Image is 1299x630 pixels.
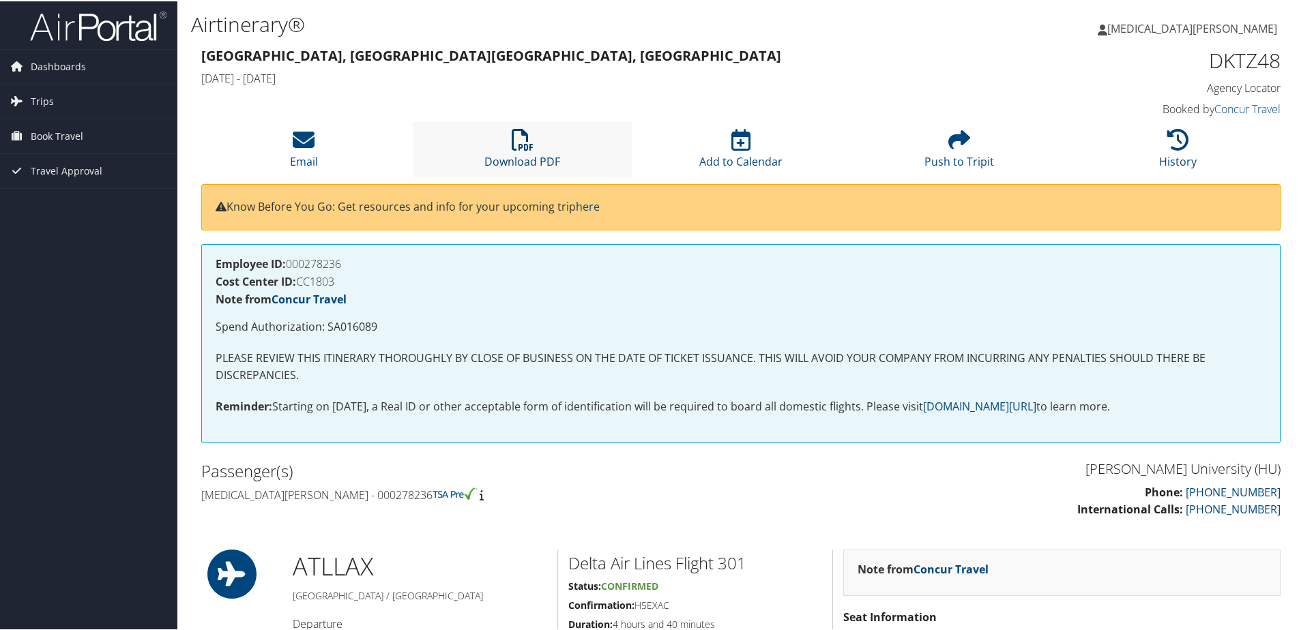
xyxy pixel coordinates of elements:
[30,9,166,41] img: airportal-logo.png
[568,616,613,629] strong: Duration:
[1107,20,1277,35] span: [MEDICAL_DATA][PERSON_NAME]
[914,560,989,575] a: Concur Travel
[1186,483,1281,498] a: [PHONE_NUMBER]
[1214,100,1281,115] a: Concur Travel
[1026,100,1281,115] h4: Booked by
[216,275,1266,286] h4: CC1803
[1145,483,1183,498] strong: Phone:
[1026,79,1281,94] h4: Agency Locator
[568,597,634,610] strong: Confirmation:
[433,486,477,498] img: tsa-precheck.png
[568,597,822,611] h5: H5EXAC
[293,615,547,630] h4: Departure
[568,616,822,630] h5: 4 hours and 40 minutes
[290,135,318,168] a: Email
[216,348,1266,383] p: PLEASE REVIEW THIS ITINERARY THOROUGHLY BY CLOSE OF BUSINESS ON THE DATE OF TICKET ISSUANCE. THIS...
[216,197,1266,215] p: Know Before You Go: Get resources and info for your upcoming trip
[216,317,1266,335] p: Spend Authorization: SA016089
[858,560,989,575] strong: Note from
[924,135,994,168] a: Push to Tripit
[1159,135,1197,168] a: History
[1186,500,1281,515] a: [PHONE_NUMBER]
[201,458,731,481] h2: Passenger(s)
[201,45,781,63] strong: [GEOGRAPHIC_DATA], [GEOGRAPHIC_DATA] [GEOGRAPHIC_DATA], [GEOGRAPHIC_DATA]
[1077,500,1183,515] strong: International Calls:
[216,273,296,288] strong: Cost Center ID:
[31,153,102,187] span: Travel Approval
[201,486,731,501] h4: [MEDICAL_DATA][PERSON_NAME] - 000278236
[1026,45,1281,74] h1: DKTZ48
[201,70,1006,85] h4: [DATE] - [DATE]
[293,588,547,601] h5: [GEOGRAPHIC_DATA] / [GEOGRAPHIC_DATA]
[601,578,658,591] span: Confirmed
[216,257,1266,268] h4: 000278236
[293,548,547,582] h1: ATL LAX
[216,397,1266,415] p: Starting on [DATE], a Real ID or other acceptable form of identification will be required to boar...
[576,198,600,213] a: here
[191,9,924,37] h1: Airtinerary®
[699,135,783,168] a: Add to Calendar
[843,608,937,623] strong: Seat Information
[31,118,83,152] span: Book Travel
[216,255,286,270] strong: Employee ID:
[568,578,601,591] strong: Status:
[272,290,347,305] a: Concur Travel
[31,83,54,117] span: Trips
[1098,7,1291,48] a: [MEDICAL_DATA][PERSON_NAME]
[923,397,1036,412] a: [DOMAIN_NAME][URL]
[216,397,272,412] strong: Reminder:
[568,550,822,573] h2: Delta Air Lines Flight 301
[751,458,1281,477] h3: [PERSON_NAME] University (HU)
[216,290,347,305] strong: Note from
[484,135,560,168] a: Download PDF
[31,48,86,82] span: Dashboards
